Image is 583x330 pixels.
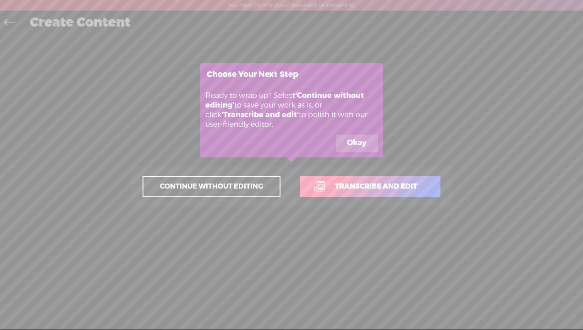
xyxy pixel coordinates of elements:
[205,91,364,110] b: 'Continue without editing'
[200,86,383,135] div: Ready to wrap up? Select to save your work as is, or click to polish it with our user-friendly ed...
[325,181,427,192] span: Transcribe and edit
[150,180,273,193] span: Continue without editing
[207,70,376,79] h3: Choose Your Next Step
[221,110,299,119] b: 'Transcribe and edit'
[336,135,378,152] button: Okay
